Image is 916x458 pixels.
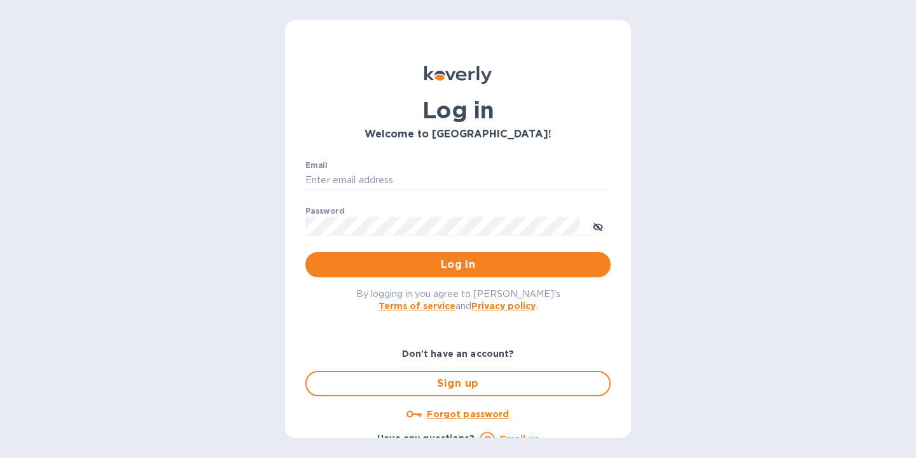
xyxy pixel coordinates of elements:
[500,434,539,444] a: Email us
[316,257,600,272] span: Log in
[305,207,344,215] label: Password
[378,301,455,311] a: Terms of service
[402,349,515,359] b: Don't have an account?
[305,371,611,396] button: Sign up
[305,128,611,141] h3: Welcome to [GEOGRAPHIC_DATA]!
[305,162,328,169] label: Email
[427,409,509,419] u: Forgot password
[424,66,492,84] img: Koverly
[305,171,611,190] input: Enter email address
[317,376,599,391] span: Sign up
[305,97,611,123] h1: Log in
[305,252,611,277] button: Log in
[377,433,475,443] b: Have any questions?
[585,213,611,239] button: toggle password visibility
[471,301,536,311] a: Privacy policy
[356,289,560,311] span: By logging in you agree to [PERSON_NAME]'s and .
